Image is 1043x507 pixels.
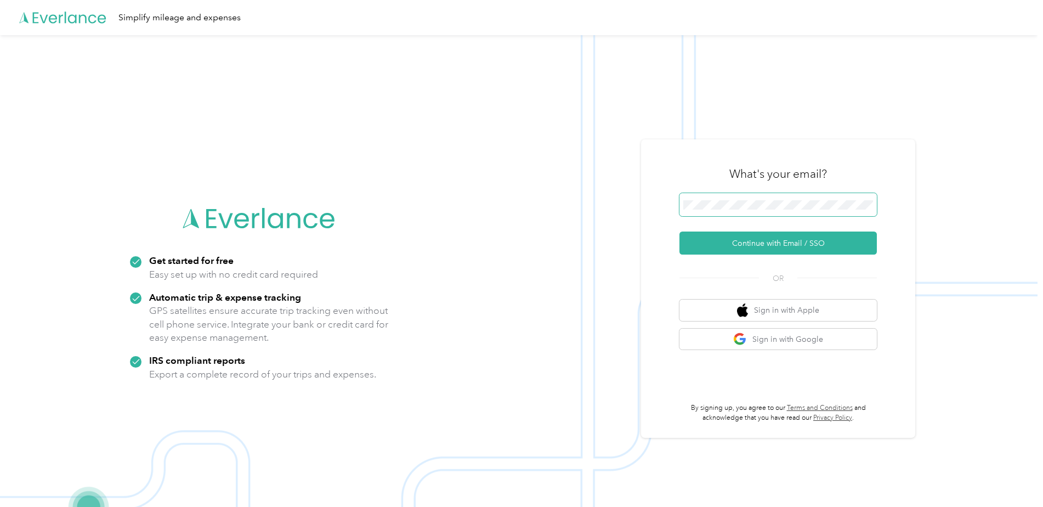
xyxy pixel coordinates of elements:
strong: Automatic trip & expense tracking [149,291,301,303]
p: GPS satellites ensure accurate trip tracking even without cell phone service. Integrate your bank... [149,304,389,345]
span: OR [759,273,797,284]
strong: IRS compliant reports [149,354,245,366]
button: Continue with Email / SSO [679,232,877,255]
h3: What's your email? [729,166,827,182]
button: google logoSign in with Google [679,329,877,350]
p: By signing up, you agree to our and acknowledge that you have read our . [679,403,877,422]
img: apple logo [737,303,748,317]
strong: Get started for free [149,255,234,266]
button: apple logoSign in with Apple [679,300,877,321]
a: Terms and Conditions [787,404,853,412]
p: Easy set up with no credit card required [149,268,318,281]
p: Export a complete record of your trips and expenses. [149,368,376,381]
a: Privacy Policy [813,414,852,422]
img: google logo [733,333,747,346]
div: Simplify mileage and expenses [118,11,241,25]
